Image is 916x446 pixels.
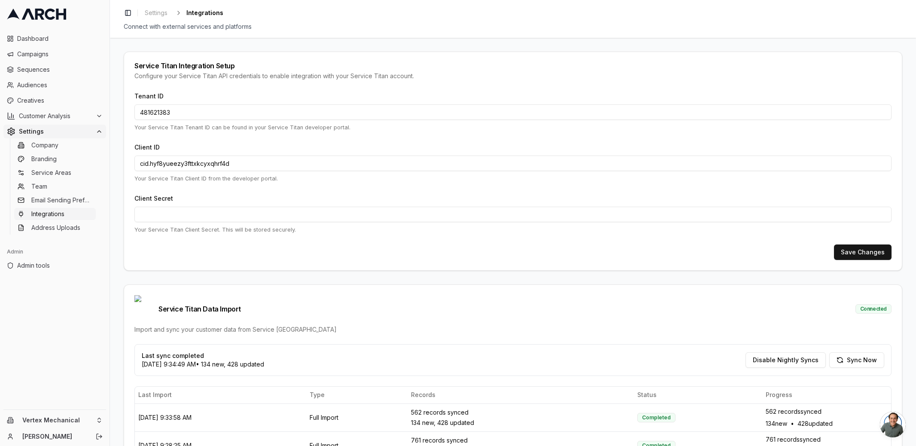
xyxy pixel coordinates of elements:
span: Service Areas [31,168,71,177]
a: Email Sending Preferences [14,194,96,206]
span: 428 updated [797,419,833,428]
div: Connected [855,304,892,314]
span: Vertex Mechanical [22,416,92,424]
nav: breadcrumb [141,7,223,19]
div: Admin [3,245,106,259]
button: Vertex Mechanical [3,413,106,427]
a: Sequences [3,63,106,76]
a: Branding [14,153,96,165]
span: Integrations [31,210,64,218]
th: Progress [762,387,891,404]
div: Import and sync your customer data from Service [GEOGRAPHIC_DATA] [134,325,892,334]
div: 134 new, 428 updated [411,419,630,427]
img: Service Titan logo [134,295,155,323]
a: [PERSON_NAME] [22,432,86,441]
label: Tenant ID [134,92,164,100]
button: Settings [3,125,106,138]
div: Service Titan Integration Setup [134,62,892,69]
a: Settings [141,7,171,19]
span: Settings [145,9,167,17]
label: Client Secret [134,195,173,202]
a: Company [14,139,96,151]
th: Last Import [135,387,306,404]
span: Dashboard [17,34,103,43]
p: [DATE] 9:34:49 AM • 134 new, 428 updated [142,360,264,369]
a: Admin tools [3,259,106,272]
th: Type [306,387,408,404]
button: Save Changes [834,244,892,260]
a: Service Areas [14,167,96,179]
span: Audiences [17,81,103,89]
th: Records [408,387,634,404]
span: Branding [31,155,57,163]
p: Your Service Titan Client ID from the developer portal. [134,174,892,183]
div: Open chat [880,412,906,437]
td: Full Import [306,404,408,432]
span: Sequences [17,65,103,74]
input: Enter your Client ID [134,156,892,171]
button: Disable Nightly Syncs [746,352,826,368]
span: Campaigns [17,50,103,58]
span: Admin tools [17,261,103,270]
button: Customer Analysis [3,109,106,123]
span: Settings [19,127,92,136]
a: Address Uploads [14,222,96,234]
p: Last sync completed [142,351,264,360]
button: Sync Now [829,352,884,368]
span: Team [31,182,47,191]
th: Status [634,387,762,404]
a: Dashboard [3,32,106,46]
a: Team [14,180,96,192]
a: Creatives [3,94,106,107]
td: [DATE] 9:33:58 AM [135,404,306,432]
div: Configure your Service Titan API credentials to enable integration with your Service Titan account. [134,72,892,80]
div: Connect with external services and platforms [124,22,902,31]
a: Audiences [3,78,106,92]
span: Address Uploads [31,223,80,232]
p: Your Service Titan Client Secret. This will be stored securely. [134,226,892,234]
a: Campaigns [3,47,106,61]
div: 761 records synced [411,436,630,445]
div: Completed [637,413,676,422]
span: Service Titan Data Import [134,295,241,323]
span: Company [31,141,58,150]
input: Enter your Tenant ID [134,104,892,120]
span: • [791,419,794,428]
span: 761 records synced [766,435,821,444]
span: 562 records synced [766,407,822,416]
span: 134 new [766,419,787,428]
span: Customer Analysis [19,112,92,120]
span: Integrations [186,9,223,17]
div: 562 records synced [411,408,630,417]
label: Client ID [134,144,160,151]
a: Integrations [14,208,96,220]
span: Email Sending Preferences [31,196,92,205]
p: Your Service Titan Tenant ID can be found in your Service Titan developer portal. [134,123,892,131]
button: Log out [93,431,105,443]
span: Creatives [17,96,103,105]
